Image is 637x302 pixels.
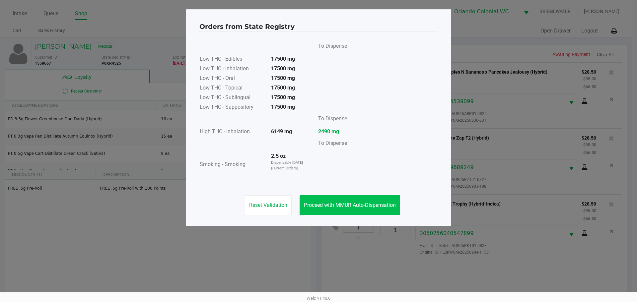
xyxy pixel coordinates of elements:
span: Reset Validation [249,202,287,208]
td: Low THC - Inhalation [199,64,266,74]
strong: 6149 mg [271,128,292,135]
td: Low THC - Oral [199,74,266,84]
td: To Dispense [313,112,347,127]
strong: 17500 mg [271,94,295,100]
strong: 2.5 oz [271,153,286,159]
button: Reset Validation [245,195,292,215]
strong: 17500 mg [271,56,295,62]
strong: 17500 mg [271,75,295,81]
h4: Orders from State Registry [199,22,295,31]
strong: 17500 mg [271,65,295,72]
td: To Dispense [313,137,347,152]
span: Proceed with MMUR Auto-Dispensation [304,202,396,208]
p: Dispensable [DATE] (Current Orders) [271,160,307,171]
strong: 17500 mg [271,85,295,91]
td: Smoking - Smoking [199,152,266,178]
strong: 2490 mg [318,128,347,136]
td: To Dispense [313,40,347,55]
td: Low THC - Sublingual [199,93,266,103]
button: Proceed with MMUR Auto-Dispensation [300,195,400,215]
span: Web: v1.40.0 [307,296,330,301]
td: Low THC - Topical [199,84,266,93]
td: Low THC - Edibles [199,55,266,64]
td: High THC - Inhalation [199,127,266,137]
strong: 17500 mg [271,104,295,110]
td: Low THC - Suppository [199,103,266,112]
